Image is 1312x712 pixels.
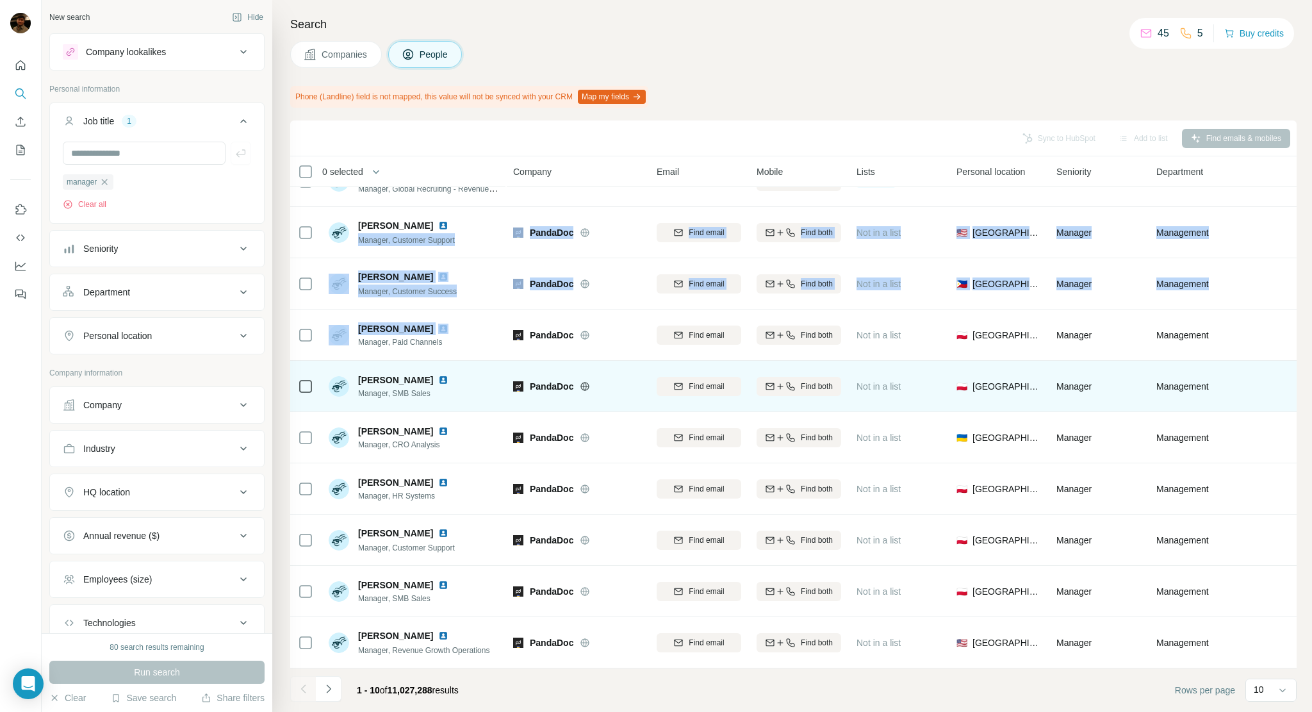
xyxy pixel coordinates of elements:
[438,375,448,385] img: LinkedIn logo
[1156,431,1209,444] span: Management
[801,534,833,546] span: Find both
[757,326,841,345] button: Find both
[358,579,433,592] span: [PERSON_NAME]
[316,676,341,702] button: Navigate to next page
[657,582,741,601] button: Find email
[49,691,86,704] button: Clear
[972,483,1041,495] span: [GEOGRAPHIC_DATA]
[329,427,349,448] img: Avatar
[329,222,349,243] img: Avatar
[83,329,152,342] div: Personal location
[857,535,901,545] span: Not in a list
[10,82,31,105] button: Search
[322,165,363,178] span: 0 selected
[358,270,433,283] span: [PERSON_NAME]
[50,520,264,551] button: Annual revenue ($)
[438,272,448,282] img: LinkedIn logo
[83,442,115,455] div: Industry
[83,573,152,586] div: Employees (size)
[513,381,523,392] img: Logo of PandaDoc
[83,115,114,128] div: Job title
[801,278,833,290] span: Find both
[857,484,901,494] span: Not in a list
[1056,484,1092,494] span: Manager
[757,479,841,499] button: Find both
[290,15,1297,33] h4: Search
[357,685,380,695] span: 1 - 10
[110,642,204,653] div: 80 search results remaining
[1156,585,1209,598] span: Management
[801,637,833,649] span: Find both
[1156,226,1209,239] span: Management
[13,668,44,699] div: Open Intercom Messenger
[358,336,464,348] span: Manager, Paid Channels
[1158,26,1169,41] p: 45
[689,483,724,495] span: Find email
[10,226,31,249] button: Use Surfe API
[757,428,841,447] button: Find both
[956,431,967,444] span: 🇺🇦
[657,326,741,345] button: Find email
[513,484,523,494] img: Logo of PandaDoc
[83,242,118,255] div: Seniority
[857,279,901,289] span: Not in a list
[956,636,967,649] span: 🇺🇸
[1056,638,1092,648] span: Manager
[757,377,841,396] button: Find both
[201,691,265,704] button: Share filters
[358,629,433,642] span: [PERSON_NAME]
[358,219,433,232] span: [PERSON_NAME]
[329,633,349,653] img: Avatar
[689,432,724,443] span: Find email
[956,226,967,239] span: 🇺🇸
[689,381,724,392] span: Find email
[1156,534,1209,547] span: Management
[972,380,1041,393] span: [GEOGRAPHIC_DATA]
[1056,279,1092,289] span: Manager
[857,586,901,597] span: Not in a list
[689,227,724,238] span: Find email
[50,37,264,67] button: Company lookalikes
[358,183,522,194] span: Manager, Global Recruiting - Revenue and G&A
[438,528,448,538] img: LinkedIn logo
[322,48,368,61] span: Companies
[689,278,724,290] span: Find email
[438,580,448,590] img: LinkedIn logo
[530,636,573,649] span: PandaDoc
[329,479,349,499] img: Avatar
[358,425,433,438] span: [PERSON_NAME]
[857,165,875,178] span: Lists
[857,433,901,443] span: Not in a list
[857,381,901,392] span: Not in a list
[1056,433,1092,443] span: Manager
[1156,636,1209,649] span: Management
[83,286,130,299] div: Department
[329,530,349,551] img: Avatar
[358,646,489,655] span: Manager, Revenue Growth Operations
[857,228,901,238] span: Not in a list
[358,543,455,552] span: Manager, Customer Support
[689,534,724,546] span: Find email
[358,236,455,245] span: Manager, Customer Support
[10,283,31,306] button: Feedback
[972,277,1041,290] span: [GEOGRAPHIC_DATA]
[63,199,106,210] button: Clear all
[956,380,967,393] span: 🇵🇱
[657,633,741,652] button: Find email
[972,431,1041,444] span: [GEOGRAPHIC_DATA]
[1056,381,1092,392] span: Manager
[1197,26,1203,41] p: 5
[111,691,176,704] button: Save search
[1224,24,1284,42] button: Buy credits
[49,83,265,95] p: Personal information
[689,637,724,649] span: Find email
[83,486,130,499] div: HQ location
[1175,684,1235,697] span: Rows per page
[380,685,388,695] span: of
[1156,483,1209,495] span: Management
[50,477,264,508] button: HQ location
[358,439,464,451] span: Manager, CRO Analysis
[956,483,967,495] span: 🇵🇱
[83,399,122,411] div: Company
[50,433,264,464] button: Industry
